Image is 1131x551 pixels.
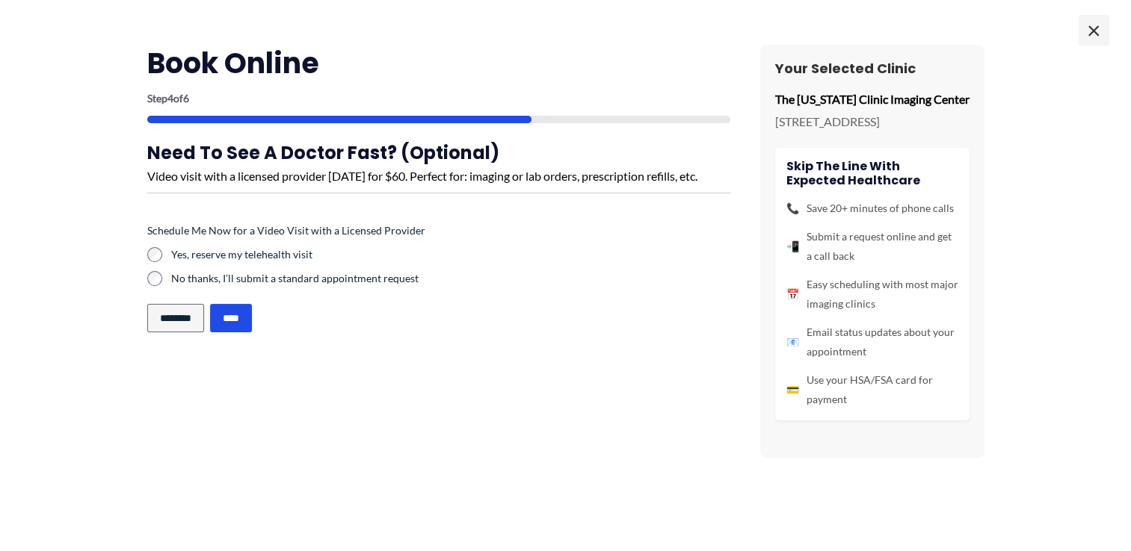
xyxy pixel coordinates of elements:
[786,237,799,256] span: 📲
[147,223,425,238] legend: Schedule Me Now for a Video Visit with a Licensed Provider
[147,141,730,164] h3: Need to see a doctor fast? (Optional)
[786,227,958,266] li: Submit a request online and get a call back
[775,60,970,77] h3: Your Selected Clinic
[775,110,970,133] p: [STREET_ADDRESS]
[786,370,958,409] li: Use your HSA/FSA card for payment
[167,92,173,105] span: 4
[786,199,799,218] span: 📞
[147,165,730,187] div: Video visit with a licensed provider [DATE] for $60. Perfect for: imaging or lab orders, prescrip...
[786,275,958,314] li: Easy scheduling with most major imaging clinics
[786,380,799,399] span: 💳
[786,284,799,304] span: 📅
[171,247,730,262] label: Yes, reserve my telehealth visit
[183,92,189,105] span: 6
[147,93,730,104] p: Step of
[786,199,958,218] li: Save 20+ minutes of phone calls
[1079,15,1109,45] span: ×
[775,88,970,110] p: The [US_STATE] Clinic Imaging Center
[171,271,730,286] label: No thanks, I’ll submit a standard appointment request
[786,332,799,352] span: 📧
[786,323,958,361] li: Email status updates about your appointment
[786,159,958,187] h4: Skip the line with Expected Healthcare
[147,45,730,81] h2: Book Online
